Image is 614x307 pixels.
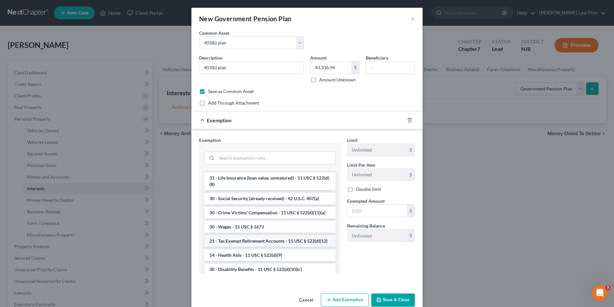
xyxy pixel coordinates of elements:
input: Describe... [199,61,303,74]
label: Beneficiary [366,54,388,61]
span: Limit [347,137,357,143]
button: × [410,15,415,23]
span: 3 [605,285,610,290]
input: 0.00 [311,61,351,74]
label: Remaining Balance [347,222,385,229]
div: $ [407,205,415,217]
span: Exempted Amount [347,198,385,204]
label: Save as Common Asset [208,88,254,95]
div: $ [407,229,415,242]
li: 30 - Wages - 15 USC § 1673 [204,221,336,233]
label: Add Through Attachment [208,100,259,106]
li: 30 - Crime Victims' Compensation - 11 USC § 522(d)(11)(a) [204,207,336,219]
iframe: Intercom live chat [592,285,608,301]
input: -- [347,229,407,242]
div: $ [351,61,359,74]
div: New Government Pension Plan [199,14,292,23]
label: Double limit [356,186,381,192]
li: 31 - Life Insurance (loan value, unmatured) - 11 USC § 522(d)(8) [204,172,336,190]
label: Amount [310,54,327,61]
span: Exemption [199,137,221,143]
button: Save & Close [371,293,415,307]
span: Description [199,55,223,60]
label: Amount Unknown [319,77,356,83]
label: Common Asset [199,30,229,36]
div: $ [407,144,415,156]
button: Add Exemption [321,293,369,307]
label: Limit Per Item [347,162,375,168]
input: -- [347,144,407,156]
input: -- [366,61,415,74]
li: 14 - Health Aids - 11 USC § 522(d)(9) [204,249,336,261]
li: 30 - Social Security (already received) - 42 U.S.C. 407(a) [204,193,336,204]
input: 0.00 [347,205,407,217]
div: $ [407,169,415,181]
span: Exemption [207,117,232,123]
button: Cancel [294,294,318,307]
li: 21 - Tax Exempt Retirement Accounts - 11 USC § 522(d)(12) [204,235,336,247]
input: -- [347,169,407,181]
input: Search exemption rules... [216,152,335,164]
li: 30 - Disability Benefits - 11 USC § 522(d)(10)(c) [204,264,336,275]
